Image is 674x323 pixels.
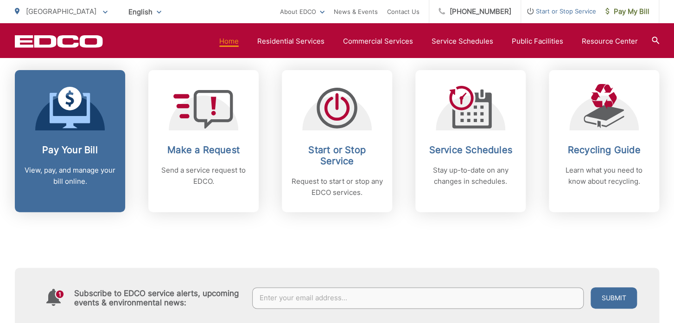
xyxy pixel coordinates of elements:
h4: Subscribe to EDCO service alerts, upcoming events & environmental news: [74,289,243,307]
h2: Start or Stop Service [291,144,383,167]
a: Make a Request Send a service request to EDCO. [148,70,259,212]
input: Enter your email address... [252,287,584,309]
a: Pay Your Bill View, pay, and manage your bill online. [15,70,125,212]
a: EDCD logo. Return to the homepage. [15,35,103,48]
p: Send a service request to EDCO. [158,165,249,187]
a: Public Facilities [512,36,563,47]
p: Request to start or stop any EDCO services. [291,176,383,198]
a: Service Schedules Stay up-to-date on any changes in schedules. [415,70,526,212]
a: News & Events [334,6,378,17]
span: English [121,4,168,20]
a: About EDCO [280,6,324,17]
button: Submit [591,287,637,309]
a: Contact Us [387,6,420,17]
h2: Pay Your Bill [24,144,116,155]
span: [GEOGRAPHIC_DATA] [26,7,96,16]
p: View, pay, and manage your bill online. [24,165,116,187]
a: Commercial Services [343,36,413,47]
h2: Recycling Guide [558,144,650,155]
a: Service Schedules [432,36,493,47]
h2: Make a Request [158,144,249,155]
a: Home [219,36,239,47]
p: Learn what you need to know about recycling. [558,165,650,187]
a: Recycling Guide Learn what you need to know about recycling. [549,70,659,212]
span: Pay My Bill [605,6,649,17]
a: Residential Services [257,36,324,47]
h2: Service Schedules [425,144,516,155]
p: Stay up-to-date on any changes in schedules. [425,165,516,187]
a: Resource Center [582,36,638,47]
